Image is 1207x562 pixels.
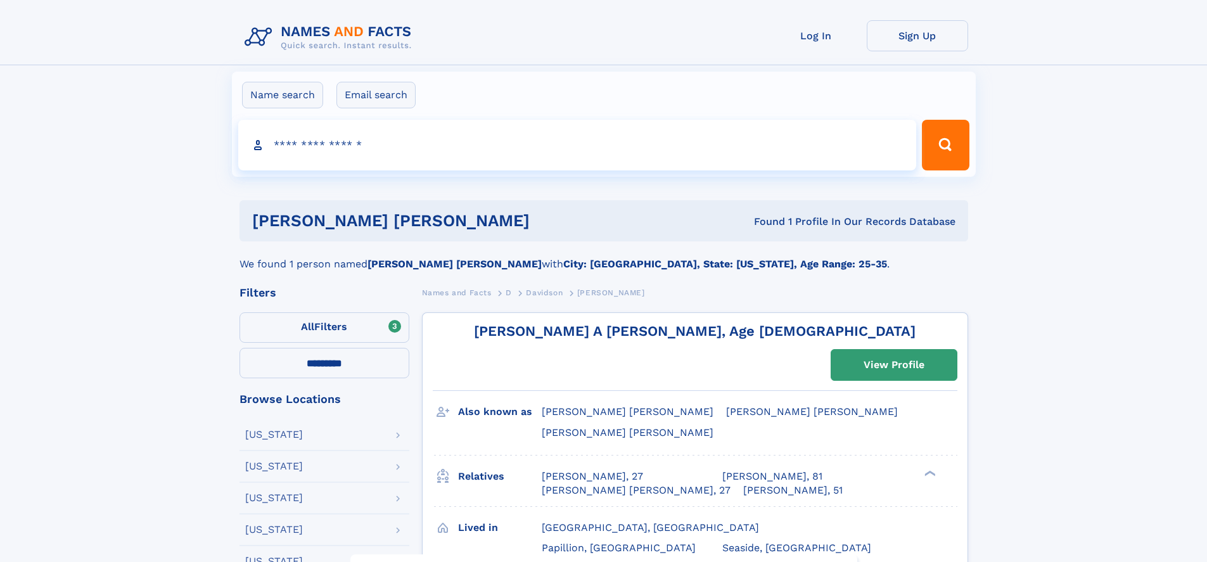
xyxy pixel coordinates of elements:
[242,82,323,108] label: Name search
[765,20,867,51] a: Log In
[563,258,887,270] b: City: [GEOGRAPHIC_DATA], State: [US_STATE], Age Range: 25-35
[367,258,542,270] b: [PERSON_NAME] [PERSON_NAME]
[245,430,303,440] div: [US_STATE]
[542,483,731,497] a: [PERSON_NAME] [PERSON_NAME], 27
[301,321,314,333] span: All
[422,284,492,300] a: Names and Facts
[458,401,542,423] h3: Also known as
[245,493,303,503] div: [US_STATE]
[864,350,924,380] div: View Profile
[542,426,713,438] span: [PERSON_NAME] [PERSON_NAME]
[239,312,409,343] label: Filters
[542,542,696,554] span: Papillion, [GEOGRAPHIC_DATA]
[642,215,955,229] div: Found 1 Profile In Our Records Database
[506,284,512,300] a: D
[506,288,512,297] span: D
[542,406,713,418] span: [PERSON_NAME] [PERSON_NAME]
[336,82,416,108] label: Email search
[542,521,759,533] span: [GEOGRAPHIC_DATA], [GEOGRAPHIC_DATA]
[458,517,542,539] h3: Lived in
[831,350,957,380] a: View Profile
[239,241,968,272] div: We found 1 person named with .
[252,213,642,229] h1: [PERSON_NAME] [PERSON_NAME]
[239,393,409,405] div: Browse Locations
[238,120,917,170] input: search input
[526,288,563,297] span: Davidson
[542,469,643,483] a: [PERSON_NAME], 27
[921,469,936,477] div: ❯
[867,20,968,51] a: Sign Up
[722,469,822,483] a: [PERSON_NAME], 81
[922,120,969,170] button: Search Button
[743,483,843,497] a: [PERSON_NAME], 51
[239,287,409,298] div: Filters
[526,284,563,300] a: Davidson
[245,525,303,535] div: [US_STATE]
[245,461,303,471] div: [US_STATE]
[474,323,916,339] a: [PERSON_NAME] A [PERSON_NAME], Age [DEMOGRAPHIC_DATA]
[458,466,542,487] h3: Relatives
[726,406,898,418] span: [PERSON_NAME] [PERSON_NAME]
[239,20,422,54] img: Logo Names and Facts
[577,288,645,297] span: [PERSON_NAME]
[722,542,871,554] span: Seaside, [GEOGRAPHIC_DATA]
